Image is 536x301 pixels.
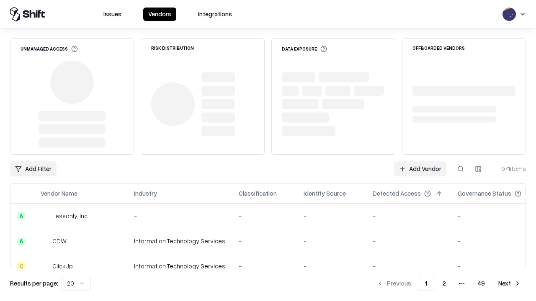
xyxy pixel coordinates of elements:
[373,237,444,245] div: -
[143,8,176,21] button: Vendors
[418,276,434,291] button: 1
[193,8,237,21] button: Integrations
[373,262,444,270] div: -
[394,161,446,176] a: Add Vendor
[239,262,290,270] div: -
[98,8,126,21] button: Issues
[41,262,49,270] img: ClickUp
[458,189,511,198] div: Governance Status
[52,262,73,270] div: ClickUp
[471,276,492,291] button: 49
[17,212,26,220] div: A
[304,212,359,220] div: -
[134,189,157,198] div: Industry
[239,237,290,245] div: -
[492,164,526,173] div: 971 items
[134,212,225,220] div: -
[372,276,526,291] nav: pagination
[52,212,89,220] div: Lessonly, Inc.
[239,212,290,220] div: -
[304,262,359,270] div: -
[10,279,58,288] p: Results per page:
[17,262,26,270] div: C
[151,46,194,50] div: Risk Distribution
[493,276,526,291] button: Next
[412,46,465,50] div: Offboarded Vendors
[458,212,535,220] div: -
[282,46,327,52] div: Data Exposure
[134,262,225,270] div: Information Technology Services
[304,189,346,198] div: Identity Source
[373,212,444,220] div: -
[458,262,535,270] div: -
[41,212,49,220] img: Lessonly, Inc.
[17,237,26,245] div: A
[373,189,421,198] div: Detected Access
[10,161,57,176] button: Add Filter
[239,189,277,198] div: Classification
[134,237,225,245] div: Information Technology Services
[41,189,77,198] div: Vendor Name
[41,237,49,245] img: CDW
[304,237,359,245] div: -
[52,237,67,245] div: CDW
[458,237,535,245] div: -
[436,276,453,291] button: 2
[21,46,78,52] div: Unmanaged Access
